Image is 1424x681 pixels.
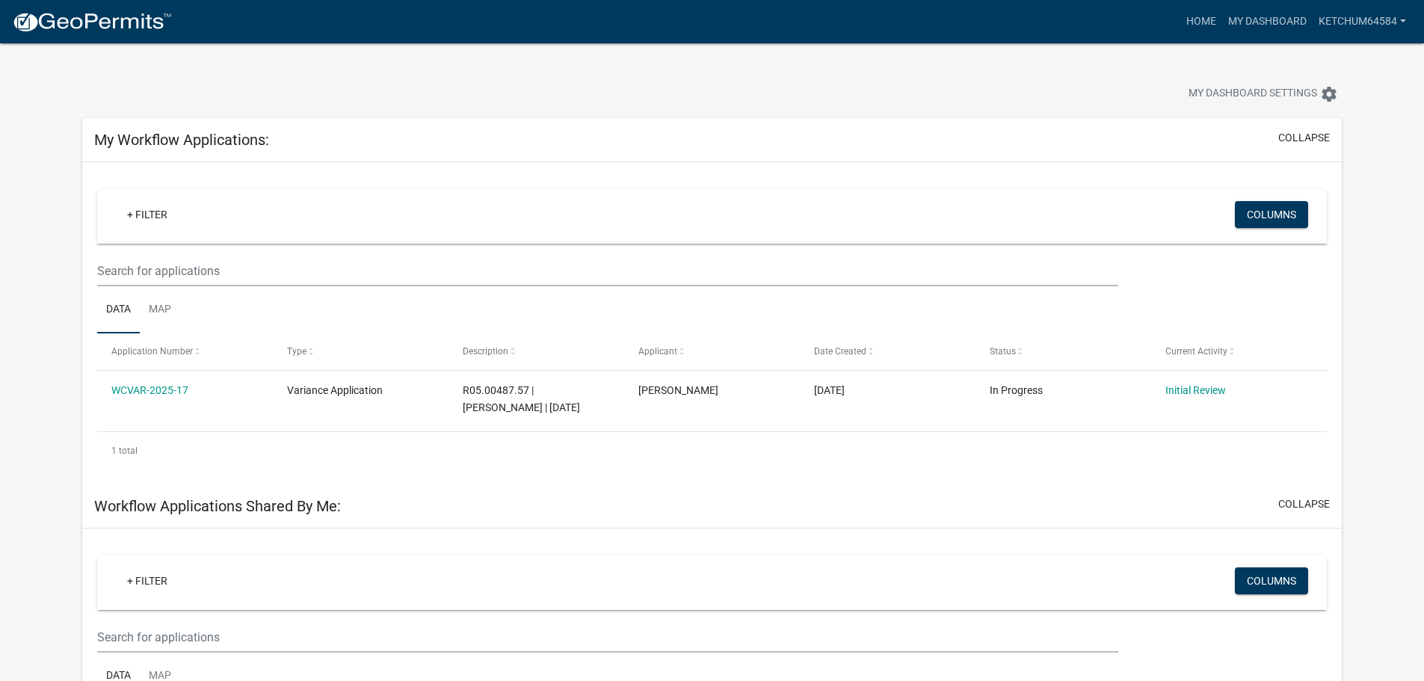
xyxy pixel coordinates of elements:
[140,286,180,334] a: Map
[273,333,449,369] datatable-header-cell: Type
[1235,567,1308,594] button: Columns
[1165,384,1226,396] a: Initial Review
[97,286,140,334] a: Data
[97,333,273,369] datatable-header-cell: Application Number
[990,384,1043,396] span: In Progress
[1165,346,1227,357] span: Current Activity
[463,346,508,357] span: Description
[111,384,188,396] a: WCVAR-2025-17
[1150,333,1326,369] datatable-header-cell: Current Activity
[1278,130,1330,146] button: collapse
[1222,7,1313,36] a: My Dashboard
[97,622,1118,653] input: Search for applications
[814,346,866,357] span: Date Created
[800,333,975,369] datatable-header-cell: Date Created
[1235,201,1308,228] button: Columns
[97,432,1327,469] div: 1 total
[115,567,179,594] a: + Filter
[638,346,677,357] span: Applicant
[115,201,179,228] a: + Filter
[94,131,269,149] h5: My Workflow Applications:
[975,333,1150,369] datatable-header-cell: Status
[97,256,1118,286] input: Search for applications
[1278,496,1330,512] button: collapse
[1180,7,1222,36] a: Home
[638,384,718,396] span: Matthew Ketchum
[1320,85,1338,103] i: settings
[94,497,341,515] h5: Workflow Applications Shared By Me:
[1313,7,1412,36] a: Ketchum64584
[1189,85,1317,103] span: My Dashboard Settings
[287,384,383,396] span: Variance Application
[463,384,580,413] span: R05.00487.57 |Matthew SKetchum | 08/15/2025
[82,162,1342,484] div: collapse
[814,384,845,396] span: 08/12/2025
[990,346,1016,357] span: Status
[287,346,306,357] span: Type
[111,346,193,357] span: Application Number
[449,333,624,369] datatable-header-cell: Description
[1177,79,1350,108] button: My Dashboard Settingssettings
[624,333,800,369] datatable-header-cell: Applicant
